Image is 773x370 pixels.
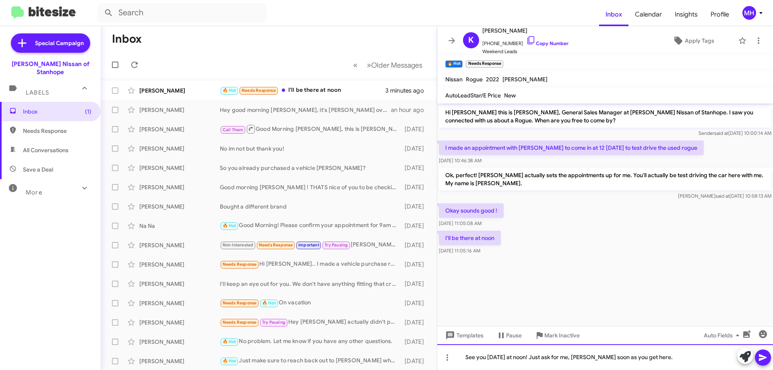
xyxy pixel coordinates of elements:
div: [PERSON_NAME] [139,106,220,114]
a: Calendar [628,3,668,26]
span: [DATE] 10:46:38 AM [439,157,482,163]
button: Previous [348,57,362,73]
div: an hour ago [391,106,430,114]
button: Templates [437,328,490,343]
div: [DATE] [401,260,430,269]
div: So you already purchased a vehicle [PERSON_NAME]? [220,164,401,172]
div: [PERSON_NAME] [139,280,220,288]
div: [DATE] [401,338,430,346]
span: Save a Deal [23,165,53,174]
div: Na Na [139,222,220,230]
span: AutoLeadStar/E Price [445,92,501,99]
div: See you [DATE] at noon! Just ask for me, [PERSON_NAME] soon as you get here. [437,344,773,370]
span: 2022 [486,76,499,83]
span: Important [298,242,319,248]
div: I'll keep an eye out for you. We don't have anything fitting that criteria as of [DATE]. [220,280,401,288]
div: Good morning [PERSON_NAME] ! THATS nice of you to be checking in, unfortunately I am not sure on ... [220,183,401,191]
div: [PERSON_NAME] [139,338,220,346]
span: Older Messages [371,61,422,70]
a: Inbox [599,3,628,26]
div: [PERSON_NAME] had been good in your service department [220,240,401,250]
span: Try Pausing [262,320,285,325]
span: [DATE] 11:05:08 AM [439,220,482,226]
button: Apply Tags [652,33,734,48]
span: « [353,60,358,70]
div: [DATE] [401,222,430,230]
span: 🔥 Hot [262,300,276,306]
div: [DATE] [401,357,430,365]
div: [DATE] [401,164,430,172]
div: [PERSON_NAME] [139,87,220,95]
p: Okay sounds good ! [439,203,504,218]
span: [PHONE_NUMBER] [482,35,568,48]
div: Hi [PERSON_NAME].. I made a vehicle purchase recently. Respectfully, put me on your DNC .. no lon... [220,260,401,269]
span: Mark Inactive [544,328,580,343]
div: [DATE] [401,280,430,288]
span: said at [715,193,730,199]
button: Auto Fields [697,328,749,343]
div: Good Morning [PERSON_NAME], this is [PERSON_NAME], [PERSON_NAME] asked me to reach out on his beh... [220,124,401,134]
button: Pause [490,328,528,343]
div: Hey [PERSON_NAME] actually didn't put in for a vehicle. I don't know where anyone got that from. ... [220,318,401,327]
p: Ok, perfect! [PERSON_NAME] actually sets the appointments up for me. You'll actually be test driv... [439,168,771,190]
span: Inbox [23,107,91,116]
a: Copy Number [526,40,568,46]
h1: Inbox [112,33,142,45]
div: [PERSON_NAME] [139,357,220,365]
div: [PERSON_NAME] [139,164,220,172]
a: Insights [668,3,704,26]
a: Special Campaign [11,33,90,53]
span: Rogue [466,76,483,83]
div: 3 minutes ago [385,87,430,95]
span: Needs Response [259,242,293,248]
span: Needs Response [242,88,276,93]
div: [DATE] [401,145,430,153]
span: [PERSON_NAME] [502,76,548,83]
p: Hi [PERSON_NAME] this is [PERSON_NAME], General Sales Manager at [PERSON_NAME] Nissan of Stanhope... [439,105,771,128]
div: [DATE] [401,125,430,133]
span: Labels [26,89,49,96]
span: Needs Response [223,262,257,267]
span: » [367,60,371,70]
div: [DATE] [401,318,430,327]
div: [PERSON_NAME] [139,318,220,327]
span: said at [714,130,728,136]
span: 🔥 Hot [223,339,236,344]
div: No im not but thank you! [220,145,401,153]
div: [PERSON_NAME] [139,241,220,249]
span: Call Them [223,127,244,132]
div: I'll be there at noon [220,86,385,95]
span: Try Pausing [324,242,348,248]
span: More [26,189,42,196]
span: New [504,92,516,99]
div: Just make sure to reach back out to [PERSON_NAME] when you're ready. I'm sure he went over a bunc... [220,356,401,366]
button: Next [362,57,427,73]
span: Nissan [445,76,463,83]
span: 🔥 Hot [223,223,236,228]
span: Not-Interested [223,242,254,248]
div: No problem. Let me know if you have any other questions. [220,337,401,346]
span: 🔥 Hot [223,358,236,364]
span: Needs Response [23,127,91,135]
span: Sender [DATE] 10:00:14 AM [699,130,771,136]
input: Search [97,3,267,23]
div: [PERSON_NAME] [139,203,220,211]
a: Profile [704,3,736,26]
span: Needs Response [223,320,257,325]
div: On vacation [220,298,401,308]
div: [PERSON_NAME] [139,125,220,133]
nav: Page navigation example [349,57,427,73]
span: (1) [85,107,91,116]
div: [PERSON_NAME] [139,145,220,153]
span: [PERSON_NAME] [DATE] 10:58:13 AM [678,193,771,199]
div: [DATE] [401,241,430,249]
div: [DATE] [401,183,430,191]
div: MH [742,6,756,20]
span: K [468,34,474,47]
span: [PERSON_NAME] [482,26,568,35]
p: I'll be there at noon [439,231,501,245]
div: [PERSON_NAME] [139,299,220,307]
